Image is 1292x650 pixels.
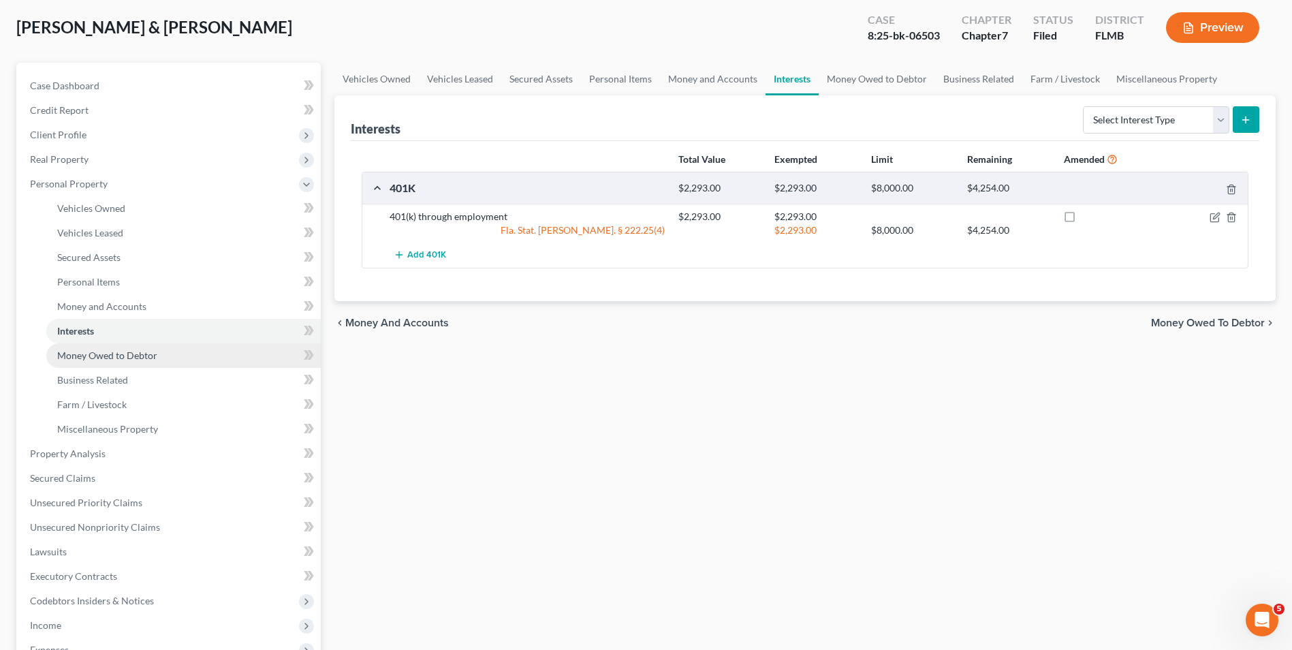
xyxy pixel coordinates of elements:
[334,318,449,328] button: chevron_left Money and Accounts
[19,466,321,491] a: Secured Claims
[30,546,67,557] span: Lawsuits
[46,319,321,343] a: Interests
[30,619,61,631] span: Income
[46,294,321,319] a: Money and Accounts
[407,250,446,261] span: Add 401K
[30,153,89,165] span: Real Property
[1265,318,1276,328] i: chevron_right
[30,595,154,606] span: Codebtors Insiders & Notices
[46,221,321,245] a: Vehicles Leased
[46,196,321,221] a: Vehicles Owned
[30,472,95,484] span: Secured Claims
[351,121,400,137] div: Interests
[383,210,672,223] div: 401(k) through employment
[1151,318,1276,328] button: Money Owed to Debtor chevron_right
[962,12,1011,28] div: Chapter
[57,227,123,238] span: Vehicles Leased
[46,392,321,417] a: Farm / Livestock
[46,245,321,270] a: Secured Assets
[46,270,321,294] a: Personal Items
[19,442,321,466] a: Property Analysis
[774,153,817,165] strong: Exempted
[672,210,768,223] div: $2,293.00
[390,243,450,268] button: Add 401K
[962,28,1011,44] div: Chapter
[57,374,128,386] span: Business Related
[30,497,142,508] span: Unsecured Priority Claims
[768,182,864,195] div: $2,293.00
[1095,28,1144,44] div: FLMB
[19,564,321,589] a: Executory Contracts
[935,63,1022,95] a: Business Related
[419,63,501,95] a: Vehicles Leased
[30,104,89,116] span: Credit Report
[30,178,108,189] span: Personal Property
[57,399,127,410] span: Farm / Livestock
[1064,153,1105,165] strong: Amended
[672,182,768,195] div: $2,293.00
[660,63,766,95] a: Money and Accounts
[960,223,1056,237] div: $4,254.00
[334,63,419,95] a: Vehicles Owned
[501,63,581,95] a: Secured Assets
[19,74,321,98] a: Case Dashboard
[57,325,94,337] span: Interests
[1033,28,1073,44] div: Filed
[871,153,893,165] strong: Limit
[46,368,321,392] a: Business Related
[57,350,157,361] span: Money Owed to Debtor
[57,423,158,435] span: Miscellaneous Property
[1033,12,1073,28] div: Status
[768,223,864,237] div: $2,293.00
[46,417,321,442] a: Miscellaneous Property
[30,448,106,459] span: Property Analysis
[19,491,321,515] a: Unsecured Priority Claims
[864,182,960,195] div: $8,000.00
[19,540,321,564] a: Lawsuits
[960,182,1056,195] div: $4,254.00
[1274,604,1285,615] span: 5
[819,63,935,95] a: Money Owed to Debtor
[1166,12,1259,43] button: Preview
[19,515,321,540] a: Unsecured Nonpriority Claims
[57,251,121,263] span: Secured Assets
[1022,63,1108,95] a: Farm / Livestock
[581,63,660,95] a: Personal Items
[967,153,1012,165] strong: Remaining
[766,63,819,95] a: Interests
[1002,29,1008,42] span: 7
[30,570,117,582] span: Executory Contracts
[57,300,146,312] span: Money and Accounts
[1246,604,1278,636] iframe: Intercom live chat
[16,17,292,37] span: [PERSON_NAME] & [PERSON_NAME]
[57,276,120,288] span: Personal Items
[345,318,449,328] span: Money and Accounts
[1108,63,1225,95] a: Miscellaneous Property
[30,80,99,91] span: Case Dashboard
[868,12,940,28] div: Case
[868,28,940,44] div: 8:25-bk-06503
[30,129,86,140] span: Client Profile
[383,181,672,195] div: 401K
[768,210,864,223] div: $2,293.00
[30,521,160,533] span: Unsecured Nonpriority Claims
[57,202,125,214] span: Vehicles Owned
[19,98,321,123] a: Credit Report
[383,223,672,237] div: Fla. Stat. [PERSON_NAME]. § 222.25(4)
[334,318,345,328] i: chevron_left
[864,223,960,237] div: $8,000.00
[1095,12,1144,28] div: District
[1151,318,1265,328] span: Money Owed to Debtor
[46,343,321,368] a: Money Owed to Debtor
[678,153,725,165] strong: Total Value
